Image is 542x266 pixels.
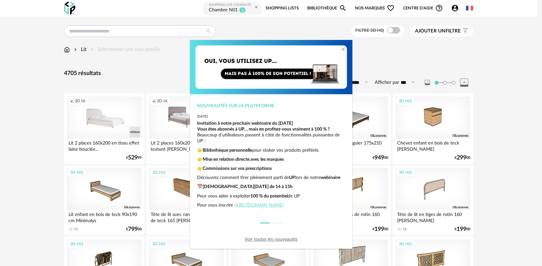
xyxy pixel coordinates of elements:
div: dialog [190,40,352,249]
p: 👉 [197,166,345,171]
strong: Mise en relation directe avec les marques [203,157,284,162]
strong: 100 % du potentiel [250,194,288,198]
p: Pour vous aider à exploiter de UP [197,193,345,199]
strong: [DEMOGRAPHIC_DATA][DATE] de 14 à 15h [203,184,293,189]
strong: Commissions sur vos prescriptions [203,166,272,171]
p: 📅 [197,184,345,190]
button: Close [341,46,346,53]
strong: UP [289,175,295,180]
div: Nouveautés sur la plateforme [197,103,345,109]
strong: webinaire [321,175,340,180]
strong: Bibliothèque personnelle [203,148,252,153]
a: [URL][DOMAIN_NAME] [235,203,284,208]
strong: Vous êtes abonnés à UP… mais en profitez-vous vraiment à 100 % ? [197,127,330,132]
p: Beaucoup d’utilisateurs passent à côté de fonctionnalités puissantes de UP : [197,126,345,144]
img: Copie%20de%20Orange%20Yellow%20Gradient%20Minimal%20Coming%20Soon%20Email%20Header%20(1)%20(1).png [190,40,352,94]
div: Invitation à notre prochain webinaire du [DATE] [197,120,345,126]
div: [DATE] [197,115,345,119]
p: Pour vous inscrire : [197,202,345,208]
p: Découvrez comment tirer pleinement parti de lors de notre [197,175,345,181]
p: 👉 [197,157,345,162]
a: Voir toutes les nouveautés [245,237,297,242]
p: 👉 pour stoker vos produits préférés [197,147,345,153]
